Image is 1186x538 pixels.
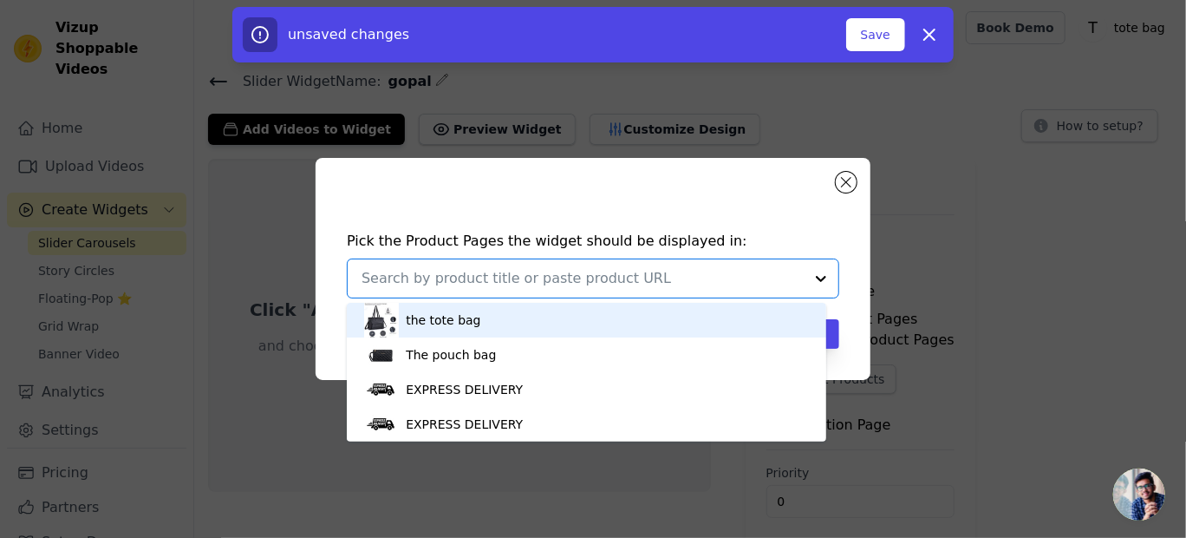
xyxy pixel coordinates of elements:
h4: Pick the Product Pages the widget should be displayed in: [347,231,839,252]
div: the tote bag [406,312,480,329]
input: Search by product title or paste product URL [362,268,804,289]
img: product thumbnail [364,338,399,372]
img: product thumbnail [364,407,399,442]
button: Save [846,18,905,51]
div: The pouch bag [406,346,496,364]
div: EXPRESS DELIVERY [406,381,523,398]
a: Open chat [1113,469,1165,521]
span: unsaved changes [288,26,409,43]
img: product thumbnail [364,372,399,407]
img: product thumbnail [364,303,399,338]
div: EXPRESS DELIVERY [406,416,523,433]
button: Close modal [836,172,857,193]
